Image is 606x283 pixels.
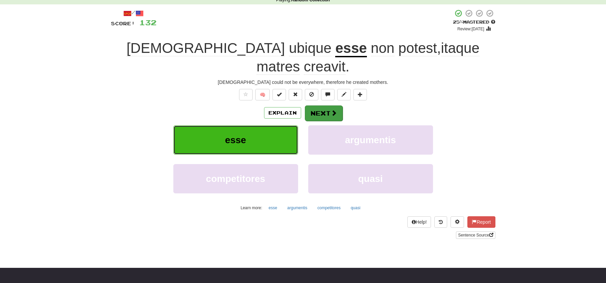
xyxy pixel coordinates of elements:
[434,216,447,228] button: Round history (alt+y)
[255,89,270,100] button: 🧠
[289,89,302,100] button: Reset to 0% Mastered (alt+r)
[345,135,396,145] span: argumentis
[173,125,298,155] button: esse
[240,206,262,210] small: Learn more:
[337,89,351,100] button: Edit sentence (alt+d)
[304,59,346,75] span: creavit
[257,59,300,75] span: matres
[126,40,285,56] span: [DEMOGRAPHIC_DATA]
[467,216,495,228] button: Report
[335,40,367,57] u: esse
[441,40,479,56] span: itaque
[305,105,343,121] button: Next
[206,174,265,184] span: competitores
[225,135,246,145] span: esse
[264,107,301,119] button: Explain
[111,9,156,18] div: /
[371,40,395,56] span: non
[353,89,367,100] button: Add to collection (alt+a)
[239,89,253,100] button: Favorite sentence (alt+f)
[347,203,364,213] button: quasi
[111,79,495,86] div: [DEMOGRAPHIC_DATA] could not be everywhere, therefore he created mothers.
[111,21,135,26] span: Score:
[314,203,344,213] button: competitores
[457,27,484,31] small: Review: [DATE]
[456,231,495,239] a: Sentence Source
[173,164,298,193] button: competitores
[407,216,431,228] button: Help!
[272,89,286,100] button: Set this sentence to 100% Mastered (alt+m)
[308,164,433,193] button: quasi
[284,203,311,213] button: argumentis
[257,40,480,75] span: , .
[398,40,437,56] span: potest
[453,19,495,25] div: Mastered
[453,19,463,25] span: 25 %
[358,174,383,184] span: quasi
[321,89,335,100] button: Discuss sentence (alt+u)
[265,203,281,213] button: esse
[308,125,433,155] button: argumentis
[305,89,318,100] button: Ignore sentence (alt+i)
[139,18,156,27] span: 132
[289,40,331,56] span: ubique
